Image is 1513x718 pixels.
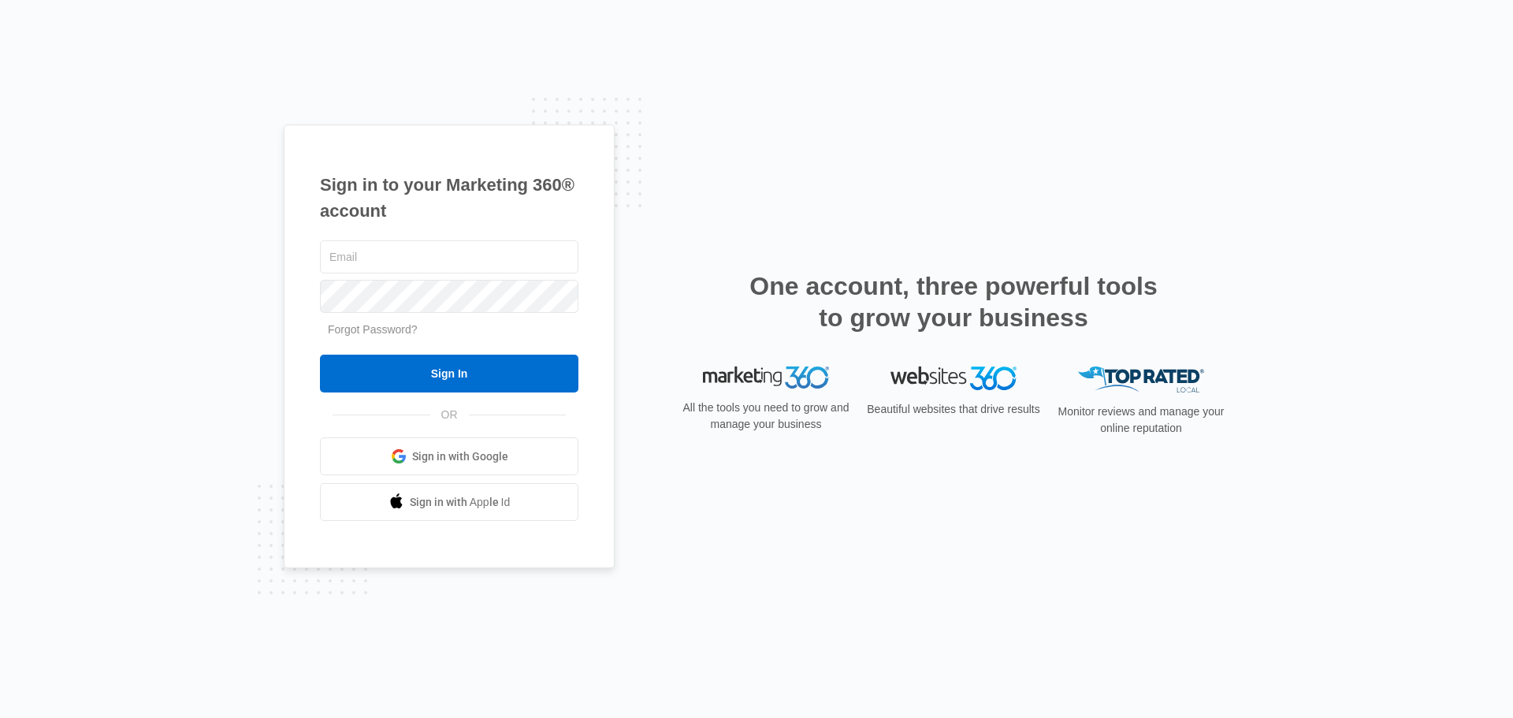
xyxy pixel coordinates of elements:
[320,240,578,273] input: Email
[703,366,829,389] img: Marketing 360
[412,448,508,465] span: Sign in with Google
[1078,366,1204,392] img: Top Rated Local
[745,270,1162,333] h2: One account, three powerful tools to grow your business
[890,366,1017,389] img: Websites 360
[320,355,578,392] input: Sign In
[410,494,511,511] span: Sign in with Apple Id
[320,172,578,224] h1: Sign in to your Marketing 360® account
[328,323,418,336] a: Forgot Password?
[678,400,854,433] p: All the tools you need to grow and manage your business
[320,483,578,521] a: Sign in with Apple Id
[320,437,578,475] a: Sign in with Google
[1053,404,1229,437] p: Monitor reviews and manage your online reputation
[865,401,1042,418] p: Beautiful websites that drive results
[430,407,469,423] span: OR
